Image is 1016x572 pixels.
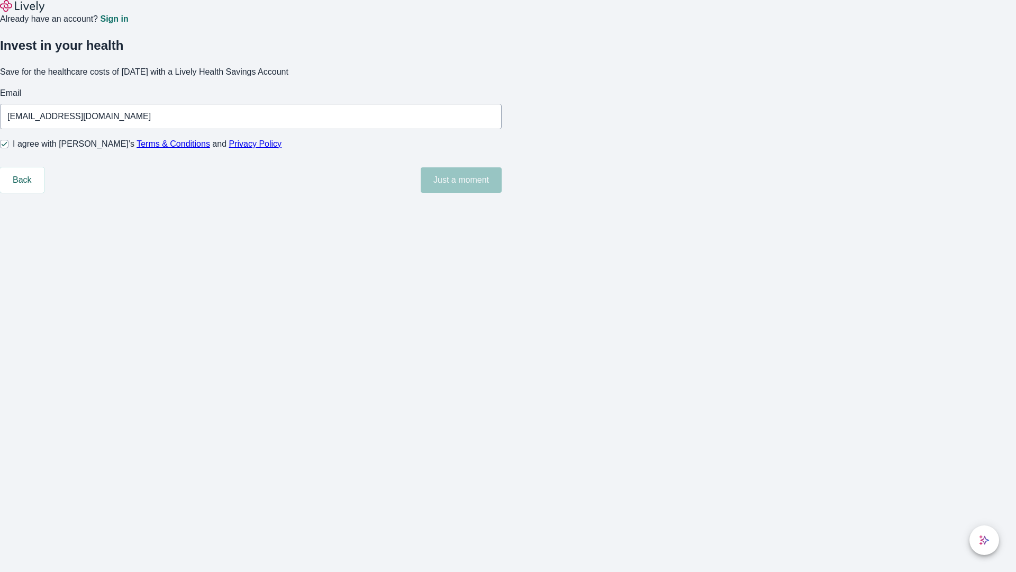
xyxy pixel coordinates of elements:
a: Privacy Policy [229,139,282,148]
svg: Lively AI Assistant [979,535,990,546]
a: Sign in [100,15,128,23]
span: I agree with [PERSON_NAME]’s and [13,138,282,150]
a: Terms & Conditions [137,139,210,148]
button: chat [969,525,999,555]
